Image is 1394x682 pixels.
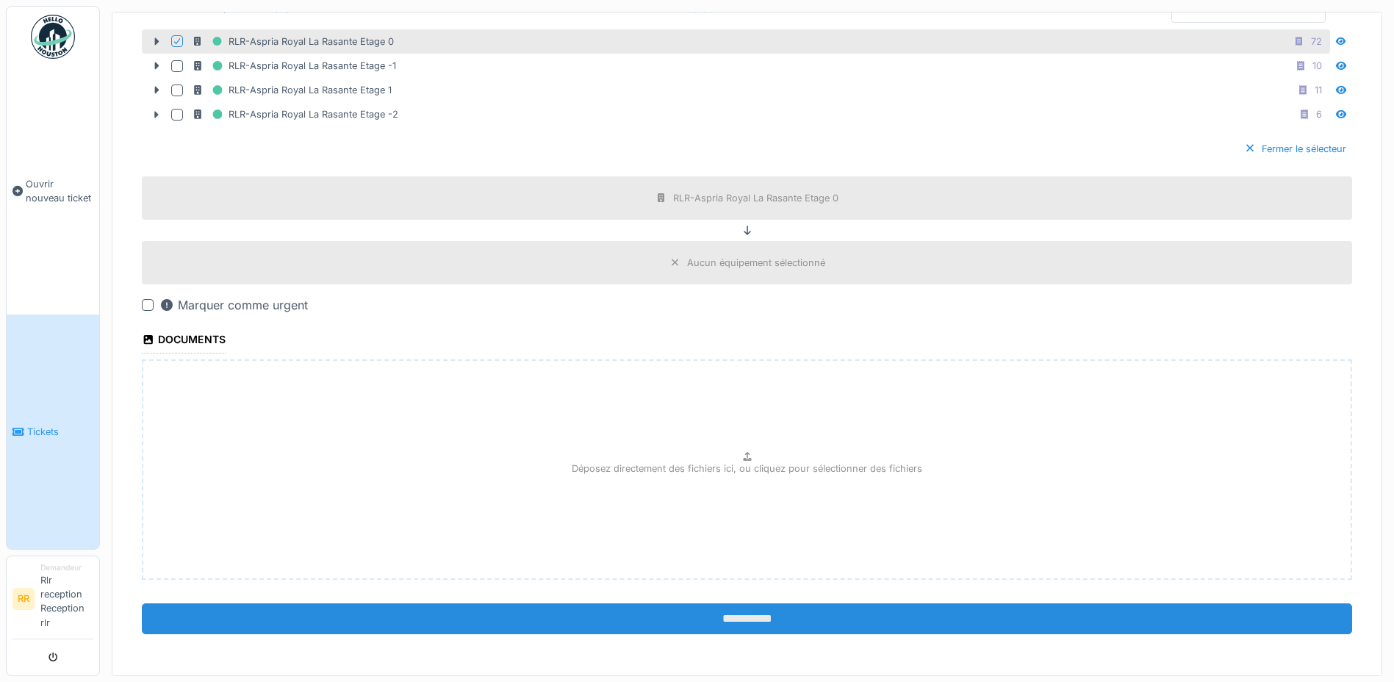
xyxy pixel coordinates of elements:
img: Badge_color-CXgf-gQk.svg [31,15,75,59]
a: Ouvrir nouveau ticket [7,67,99,315]
div: Demandeur [40,562,93,573]
li: RR [12,588,35,610]
a: Tickets [7,315,99,548]
a: RR DemandeurRlr reception Reception rlr [12,562,93,639]
div: Fermer le sélecteur [1238,139,1352,159]
div: 72 [1311,35,1322,49]
div: Aucun équipement sélectionné [687,256,825,270]
div: RLR-Aspria Royal La Rasante Etage -1 [192,57,396,75]
div: Marquer comme urgent [159,296,308,314]
div: 10 [1312,59,1322,73]
div: RLR-Aspria Royal La Rasante Etage -2 [192,105,398,123]
div: RLR-Aspria Royal La Rasante Etage 0 [192,32,394,51]
p: Déposez directement des fichiers ici, ou cliquez pour sélectionner des fichiers [572,462,922,475]
div: RLR-Aspria Royal La Rasante Etage 1 [192,81,392,99]
div: Documents [142,329,226,353]
div: RLR-Aspria Royal La Rasante Etage 0 [673,191,838,205]
span: Ouvrir nouveau ticket [26,177,93,205]
div: 11 [1315,83,1322,97]
li: Rlr reception Reception rlr [40,562,93,636]
span: Tickets [27,425,93,439]
div: 6 [1316,107,1322,121]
